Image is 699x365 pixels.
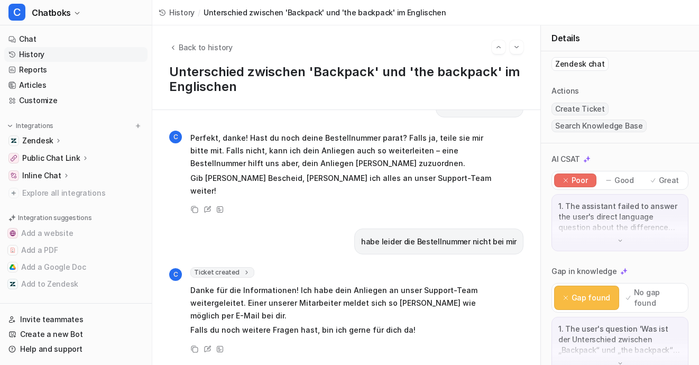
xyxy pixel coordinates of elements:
a: Explore all integrations [4,186,148,200]
p: Gib [PERSON_NAME] Bescheid, [PERSON_NAME] ich alles an unser Support-Team weiter! [190,172,500,197]
p: Falls du noch weitere Fragen hast, bin ich gerne für dich da! [190,324,500,336]
a: History [159,7,195,18]
button: Go to next session [510,40,523,54]
button: Back to history [169,42,233,53]
img: Add a PDF [10,247,16,253]
p: AI CSAT [551,154,580,165]
a: Reports [4,62,148,77]
img: menu_add.svg [134,122,142,130]
p: Great [659,175,679,186]
p: Perfekt, danke! Hast du noch deine Bestellnummer parat? Falls ja, teile sie mir bitte mit. Falls ... [190,132,500,170]
p: Integration suggestions [18,213,91,223]
p: Good [614,175,634,186]
p: Public Chat Link [22,153,80,163]
p: habe leider die Bestellnummer nicht bei mir [361,235,517,248]
p: 1. The user's question 'Was ist der Unterschied zwischen „Backpack“ und „the backpack“?' is a gen... [558,324,682,355]
p: Inline Chat [22,170,61,181]
img: Public Chat Link [11,155,17,161]
button: Add to ZendeskAdd to Zendesk [4,276,148,293]
span: C [169,131,182,143]
p: Poor [572,175,588,186]
p: Actions [551,86,579,96]
img: Next session [513,42,520,52]
span: Back to history [179,42,233,53]
button: Integrations [4,121,57,131]
h1: Unterschied zwischen 'Backpack' und 'the backpack' im Englischen [169,65,523,95]
span: Chatboks [32,5,71,20]
img: Inline Chat [11,172,17,179]
span: Explore all integrations [22,185,143,202]
img: expand menu [6,122,14,130]
img: Add a Google Doc [10,264,16,270]
a: Customize [4,93,148,108]
p: Gap found [572,293,610,303]
span: C [169,268,182,281]
p: Zendesk chat [555,59,605,69]
button: Add a PDFAdd a PDF [4,242,148,259]
img: down-arrow [617,237,624,244]
img: Add to Zendesk [10,281,16,287]
button: Add a websiteAdd a website [4,225,148,242]
img: explore all integrations [8,188,19,198]
p: Integrations [16,122,53,130]
img: Previous session [495,42,502,52]
a: History [4,47,148,62]
a: Articles [4,78,148,93]
p: No gap found [634,287,681,308]
span: Ticket created [190,267,254,278]
a: Invite teammates [4,312,148,327]
span: Unterschied zwischen 'Backpack' und 'the backpack' im Englischen [204,7,446,18]
button: Go to previous session [492,40,505,54]
a: Help and support [4,342,148,357]
span: Search Knowledge Base [551,120,647,132]
img: Zendesk [11,138,17,144]
p: 1. The assistant failed to answer the user's direct language question about the difference betwee... [558,201,682,233]
p: Gap in knowledge [551,266,617,277]
p: Danke für die Informationen! Ich habe dein Anliegen an unser Support-Team weitergeleitet. Einer u... [190,284,500,322]
a: Create a new Bot [4,327,148,342]
p: Zendesk [22,135,53,146]
img: Add a website [10,230,16,236]
button: Add a Google DocAdd a Google Doc [4,259,148,276]
div: Details [541,25,699,51]
span: Create Ticket [551,103,609,115]
span: History [169,7,195,18]
a: Chat [4,32,148,47]
span: C [8,4,25,21]
span: / [198,7,200,18]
